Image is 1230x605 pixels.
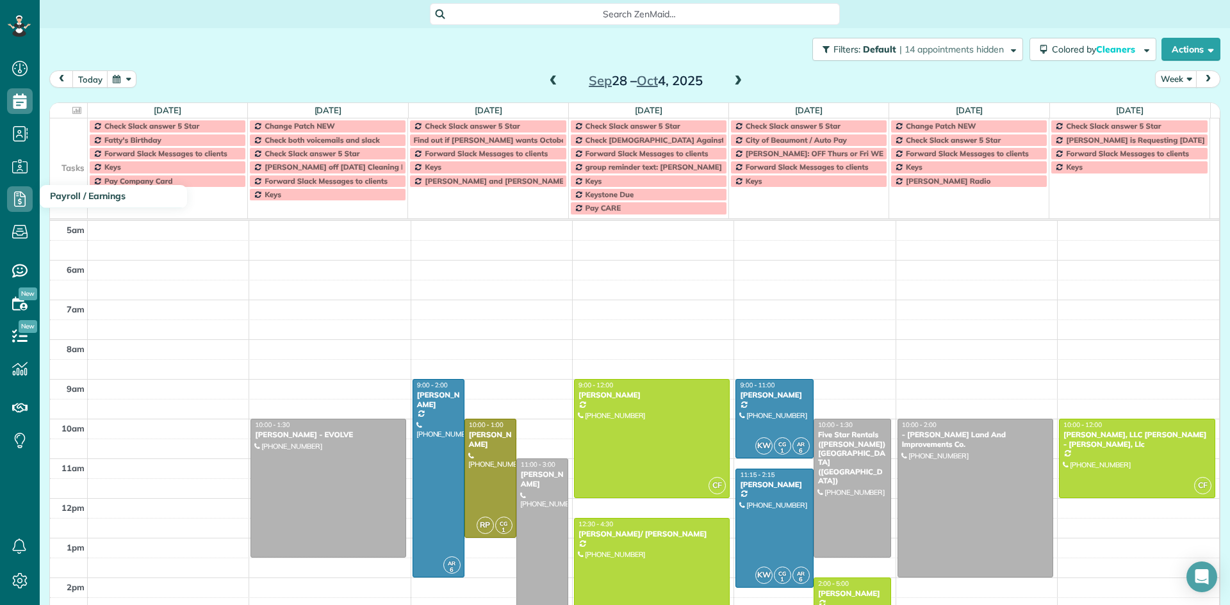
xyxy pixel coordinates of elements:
a: [DATE] [315,105,342,115]
span: AR [797,440,805,448]
span: 10am [61,423,85,433]
span: CG [778,570,786,577]
small: 6 [793,445,809,457]
span: 12:30 - 4:30 [578,520,613,528]
span: 9:00 - 12:00 [578,381,613,389]
span: Check Slack answer 5 Star [104,121,199,131]
span: AR [797,570,805,577]
button: today [72,70,108,88]
span: Forward Slack Messages to clients [746,162,869,172]
span: 5am [67,225,85,235]
span: CG [500,520,507,527]
span: [PERSON_NAME]: OFF Thurs or Fri WEEKLY [746,149,901,158]
span: Sep [589,72,612,88]
h2: 28 – 4, 2025 [566,74,726,88]
button: Week [1155,70,1197,88]
span: Filters: [833,44,860,55]
a: [DATE] [475,105,502,115]
div: Open Intercom Messenger [1186,561,1217,592]
div: [PERSON_NAME] [468,430,512,449]
div: [PERSON_NAME] - EVOLVE [254,430,402,439]
span: 11:15 - 2:15 [740,471,775,479]
span: 12pm [61,503,85,513]
span: AR [448,560,455,567]
small: 6 [444,564,460,576]
span: 6am [67,264,85,275]
span: [PERSON_NAME] and [PERSON_NAME] Off Every [DATE] [425,176,628,186]
span: Find out if [PERSON_NAME] wants October she cancels [413,135,611,145]
div: [PERSON_NAME] [578,391,726,399]
span: 10:00 - 12:00 [1063,421,1102,429]
span: Check Slack answer 5 Star [906,135,1001,145]
span: Keys [586,176,602,186]
span: Forward Slack Messages to clients [425,149,548,158]
span: 9:00 - 2:00 [417,381,448,389]
span: Forward Slack Messages to clients [1066,149,1189,158]
span: Oct [637,72,658,88]
span: 10:00 - 1:00 [469,421,504,429]
span: Pay Company Card [104,176,172,186]
span: Check both voicemails and slack [265,135,380,145]
span: [PERSON_NAME] off [DATE] Cleaning Restaurant [265,162,441,172]
span: 10:00 - 2:00 [902,421,937,429]
span: CG [778,440,786,448]
span: City of Beaumont / Auto Pay [746,135,847,145]
small: 1 [775,574,791,586]
span: 8am [67,344,85,354]
div: [PERSON_NAME] [739,391,810,399]
div: Five Star Rentals ([PERSON_NAME]) [GEOGRAPHIC_DATA] ([GEOGRAPHIC_DATA]) [817,430,888,485]
span: Cleaners [1096,44,1137,55]
span: Fatty's Birthday [104,135,161,145]
span: Keys [425,162,441,172]
span: Forward Slack Messages to clients [104,149,227,158]
span: Check Slack answer 5 Star [746,121,840,131]
span: Forward Slack Messages to clients [586,149,709,158]
span: New [19,320,37,333]
div: [PERSON_NAME]/ [PERSON_NAME] [578,529,726,538]
span: 2:00 - 5:00 [818,579,849,588]
a: Filters: Default | 14 appointments hidden [806,38,1023,61]
div: [PERSON_NAME] [739,480,810,489]
span: Change Patch NEW [906,121,976,131]
span: Change Patch NEW [265,121,334,131]
span: 7am [67,304,85,314]
span: 9am [67,383,85,394]
span: New [19,287,37,300]
button: Filters: Default | 14 appointments hidden [812,38,1023,61]
span: 2pm [67,582,85,592]
span: 1pm [67,542,85,553]
button: prev [49,70,74,88]
a: [DATE] [956,105,983,115]
div: [PERSON_NAME] [416,391,461,409]
span: KW [755,437,773,455]
span: Colored by [1052,44,1140,55]
span: 11:00 - 3:00 [521,460,555,469]
span: Default [863,44,897,55]
span: Keys [104,162,121,172]
button: next [1196,70,1220,88]
span: Check Slack answer 5 Star [425,121,520,131]
div: [PERSON_NAME] [817,589,888,598]
small: 6 [793,574,809,586]
span: Keystone Due [586,190,634,199]
span: [PERSON_NAME] Radio [906,176,990,186]
a: [DATE] [1116,105,1144,115]
span: Check Slack answer 5 Star [1066,121,1161,131]
span: Payroll / Earnings [50,190,126,202]
span: Check [DEMOGRAPHIC_DATA] Against Spreadsheet [586,135,771,145]
div: [PERSON_NAME], LLC [PERSON_NAME] - [PERSON_NAME], Llc [1063,430,1211,449]
span: Keys [746,176,762,186]
span: Keys [906,162,922,172]
span: 11am [61,463,85,473]
span: group reminder text: [PERSON_NAME] [586,162,722,172]
small: 1 [775,445,791,457]
div: - [PERSON_NAME] Land And Improvements Co. [901,430,1049,449]
span: Keys [1066,162,1083,172]
span: CF [709,477,726,494]
span: Keys [265,190,281,199]
span: 9:00 - 11:00 [740,381,775,389]
div: [PERSON_NAME] [520,470,564,488]
span: Forward Slack Messages to clients [906,149,1029,158]
a: [DATE] [154,105,181,115]
a: [DATE] [635,105,662,115]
